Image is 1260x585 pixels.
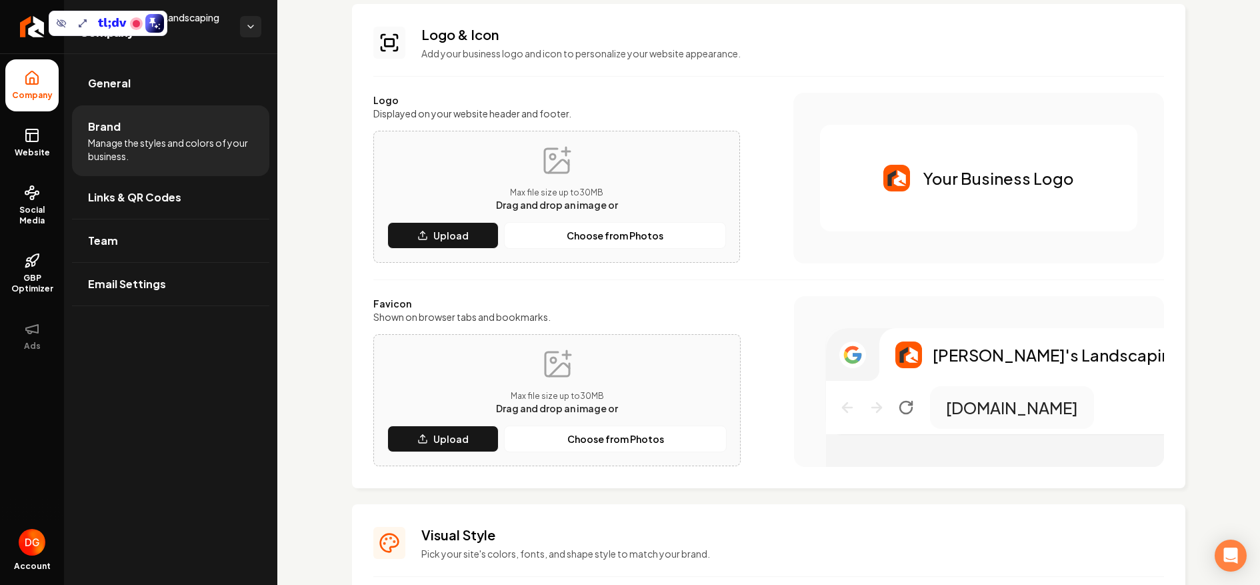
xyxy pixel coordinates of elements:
span: Links & QR Codes [88,189,181,205]
button: Ads [5,310,59,362]
a: General [72,62,269,105]
p: Your Business Logo [923,167,1074,189]
p: Max file size up to 30 MB [496,187,618,198]
h3: Visual Style [421,526,1164,544]
a: Social Media [5,174,59,237]
div: Open Intercom Messenger [1215,540,1247,572]
span: Drag and drop an image or [496,199,618,211]
h3: Logo & Icon [421,25,1164,44]
img: Rebolt Logo [20,16,45,37]
a: Email Settings [72,263,269,306]
span: Website [9,147,55,158]
button: Upload [387,222,499,249]
p: Upload [433,432,469,446]
span: GBP Optimizer [5,273,59,294]
img: Daniel Goldstein [19,529,45,556]
span: Social Media [5,205,59,226]
button: Open user button [19,529,45,556]
p: [DOMAIN_NAME] [946,397,1078,418]
span: Account [14,561,51,572]
span: Ads [19,341,46,352]
label: Shown on browser tabs and bookmarks. [373,310,741,324]
button: Choose from Photos [504,222,726,249]
p: Choose from Photos [567,432,664,446]
a: GBP Optimizer [5,242,59,305]
p: Max file size up to 30 MB [496,391,618,402]
a: Links & QR Codes [72,176,269,219]
button: Choose from Photos [504,426,727,452]
p: [PERSON_NAME]'s Landscaping [933,344,1181,366]
span: Brand [88,119,121,135]
p: Upload [433,229,469,242]
span: Email Settings [88,276,166,292]
p: Choose from Photos [567,229,663,242]
span: Team [88,233,118,249]
p: Pick your site's colors, fonts, and shape style to match your brand. [421,547,1164,560]
span: General [88,75,131,91]
label: Logo [373,93,740,107]
img: Logo [895,342,922,368]
img: Logo [883,165,910,191]
a: Website [5,117,59,169]
button: Upload [387,426,499,452]
label: Favicon [373,297,741,310]
a: Team [72,219,269,262]
p: Add your business logo and icon to personalize your website appearance. [421,47,1164,60]
span: Company [7,90,58,101]
label: Displayed on your website header and footer. [373,107,740,120]
span: Drag and drop an image or [496,402,618,414]
span: Manage the styles and colors of your business. [88,136,253,163]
